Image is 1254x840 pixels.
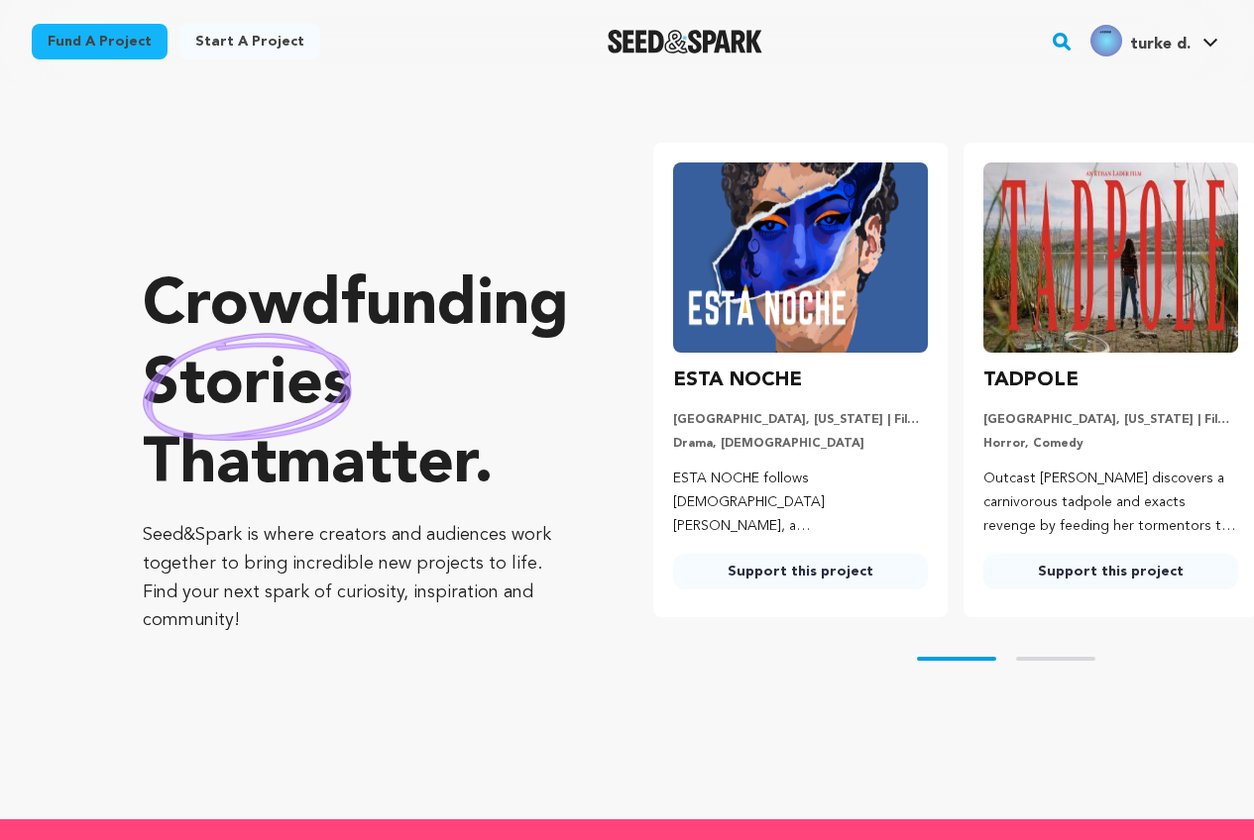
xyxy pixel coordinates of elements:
p: Outcast [PERSON_NAME] discovers a carnivorous tadpole and exacts revenge by feeding her tormentor... [983,468,1238,538]
div: turke d.'s Profile [1090,25,1191,56]
a: Fund a project [32,24,168,59]
p: Horror, Comedy [983,436,1238,452]
a: Start a project [179,24,320,59]
img: TADPOLE image [983,162,1238,353]
p: ESTA NOCHE follows [DEMOGRAPHIC_DATA] [PERSON_NAME], a [DEMOGRAPHIC_DATA], homeless runaway, conf... [673,468,928,538]
img: Seed&Spark Logo Dark Mode [608,30,763,53]
h3: ESTA NOCHE [673,365,802,396]
p: Crowdfunding that . [143,267,574,505]
span: turke d. [1130,37,1191,52]
span: matter [277,434,474,497]
a: Support this project [983,554,1238,589]
img: 9fd47a2176ea9f40.png [1090,25,1122,56]
span: turke d.'s Profile [1086,21,1222,62]
p: [GEOGRAPHIC_DATA], [US_STATE] | Film Short [673,412,928,428]
img: hand sketched image [143,333,352,441]
p: Seed&Spark is where creators and audiences work together to bring incredible new projects to life... [143,521,574,635]
a: turke d.'s Profile [1086,21,1222,56]
img: ESTA NOCHE image [673,162,928,353]
p: [GEOGRAPHIC_DATA], [US_STATE] | Film Short [983,412,1238,428]
p: Drama, [DEMOGRAPHIC_DATA] [673,436,928,452]
a: Support this project [673,554,928,589]
a: Seed&Spark Homepage [608,30,763,53]
h3: TADPOLE [983,365,1079,396]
